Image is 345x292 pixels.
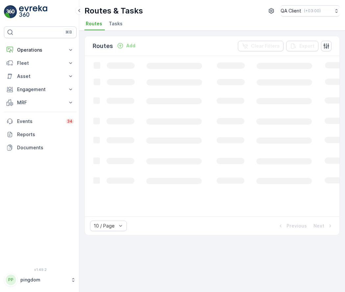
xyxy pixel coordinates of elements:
p: pingdom [20,277,67,283]
a: Events34 [4,115,77,128]
p: Clear Filters [251,43,280,49]
button: Export [286,41,318,51]
p: Routes [93,41,113,51]
img: logo_light-DOdMpM7g.png [19,5,47,18]
span: v 1.49.2 [4,268,77,272]
button: Clear Filters [238,41,284,51]
button: Next [313,222,334,230]
p: Add [126,42,135,49]
p: Operations [17,47,63,53]
p: Export [299,43,314,49]
p: Reports [17,131,74,138]
p: Previous [287,223,307,229]
button: Engagement [4,83,77,96]
p: Next [313,223,324,229]
button: PPpingdom [4,273,77,287]
p: MRF [17,99,63,106]
div: PP [6,275,16,285]
span: Tasks [109,20,123,27]
p: Events [17,118,62,125]
p: Engagement [17,86,63,93]
p: QA Client [281,8,301,14]
p: ( +03:00 ) [304,8,321,13]
button: Add [114,42,138,50]
p: Asset [17,73,63,80]
p: Routes & Tasks [84,6,143,16]
p: 34 [67,119,73,124]
button: Operations [4,43,77,57]
button: Previous [277,222,308,230]
button: Fleet [4,57,77,70]
button: QA Client(+03:00) [281,5,340,16]
p: Fleet [17,60,63,66]
button: MRF [4,96,77,109]
p: Documents [17,144,74,151]
a: Documents [4,141,77,154]
button: Asset [4,70,77,83]
img: logo [4,5,17,18]
a: Reports [4,128,77,141]
span: Routes [86,20,102,27]
p: ⌘B [65,30,72,35]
